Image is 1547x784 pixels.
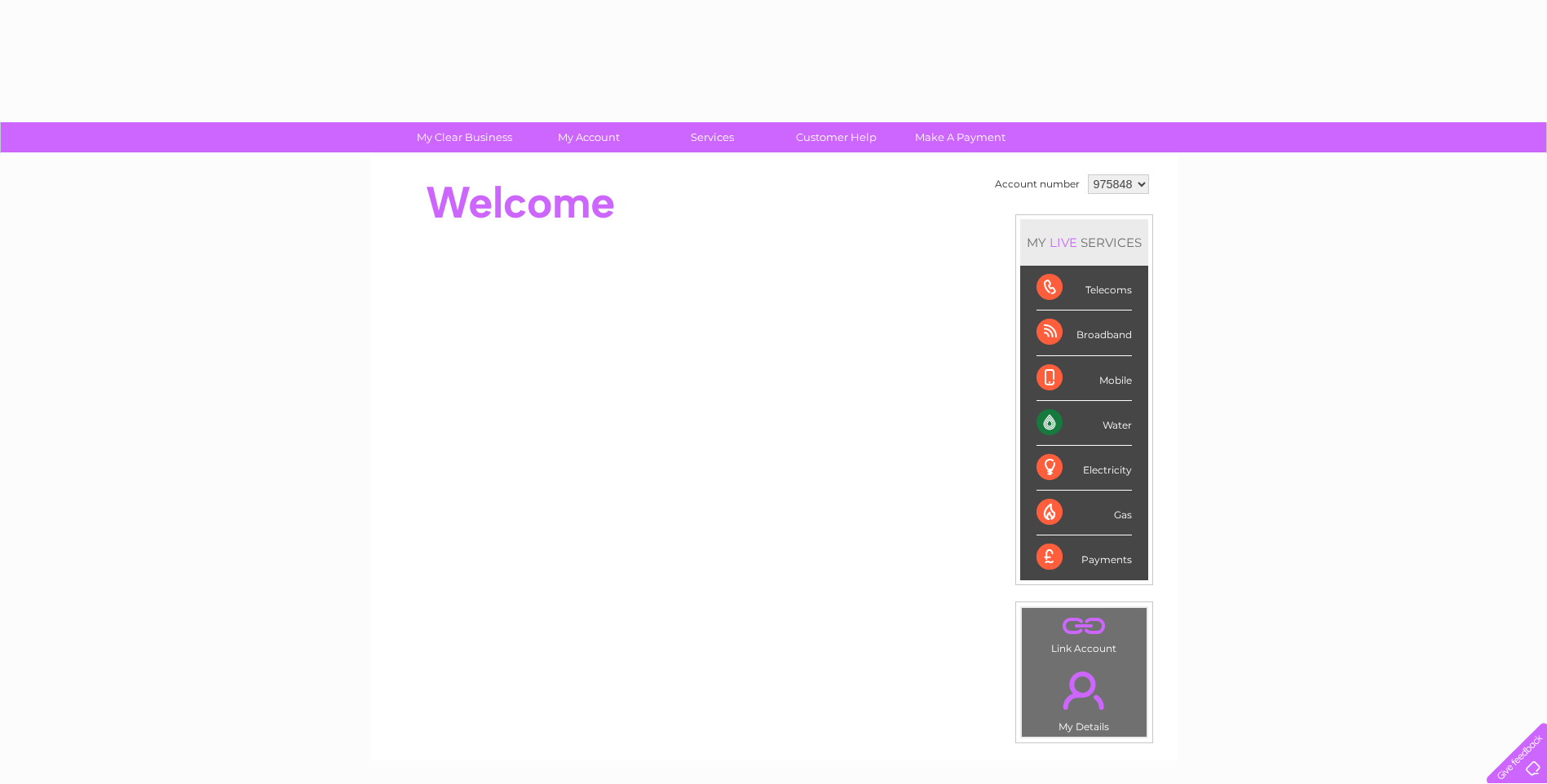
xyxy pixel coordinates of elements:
div: Broadband [1036,311,1132,355]
a: Services [645,122,780,152]
td: Account number [991,170,1084,198]
a: . [1026,662,1143,719]
div: Gas [1036,491,1132,535]
div: Mobile [1036,356,1132,401]
div: Payments [1036,535,1132,579]
div: LIVE [1046,235,1081,250]
div: Electricity [1036,446,1132,491]
div: MY SERVICES [1020,219,1148,266]
a: Make A Payment [893,122,1028,152]
td: Link Account [1021,607,1147,658]
div: Telecoms [1036,266,1132,311]
a: My Account [521,122,656,152]
a: My Clear Business [397,122,532,152]
div: Water [1036,401,1132,446]
td: My Details [1021,658,1147,738]
a: . [1026,612,1143,641]
a: Customer Help [769,122,904,152]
